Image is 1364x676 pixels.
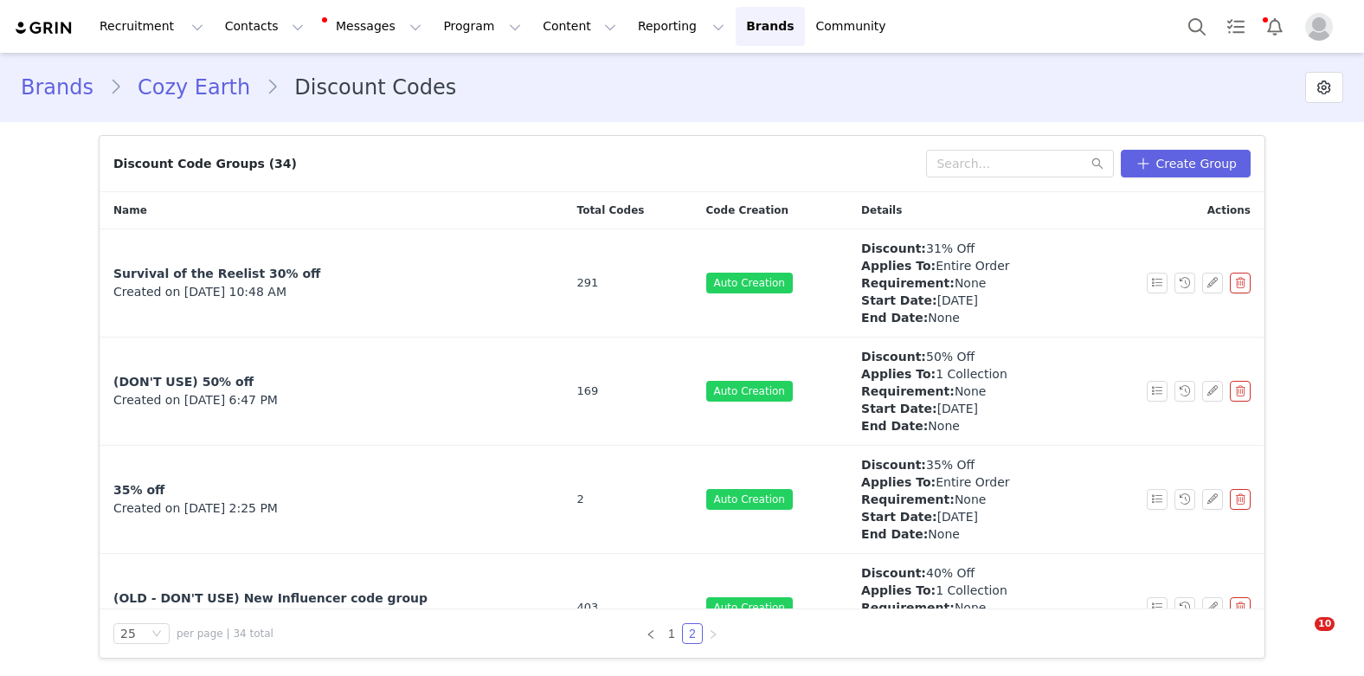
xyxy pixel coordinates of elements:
button: Program [433,7,531,46]
div: None [861,274,1010,292]
strong: End Date: [861,527,928,541]
span: Details [861,203,902,218]
li: 2 [682,623,703,644]
div: [DATE] [861,400,1007,417]
span: 35% off [113,483,164,497]
span: Name [113,203,147,218]
strong: Applies To: [861,367,936,381]
strong: Requirement: [861,601,955,615]
button: Create Group [1121,150,1251,177]
button: Messages [315,7,432,46]
strong: End Date: [861,311,928,325]
strong: Discount: [861,350,926,364]
span: Code Creation [706,203,789,218]
a: (OLD - DON'T USE) New Influencer code group [113,589,428,608]
a: 35% off [113,481,164,499]
div: [DATE] [861,292,1010,309]
li: 1 [661,623,682,644]
div: 35% Off [861,456,1010,473]
span: Created on [DATE] 10:48 AM [113,283,286,301]
div: None [861,309,1010,326]
input: Search... [926,150,1114,177]
span: per page | 34 total [177,626,273,641]
li: Previous Page [640,623,661,644]
button: Recruitment [89,7,214,46]
div: 25 [120,624,136,643]
i: icon: right [708,629,718,640]
div: Entire Order [861,257,1010,274]
span: Auto Creation [706,273,793,293]
strong: Start Date: [861,510,937,524]
span: 403 [577,599,599,616]
div: 31% Off [861,240,1010,257]
div: None [861,417,1007,435]
div: 1 Collection [861,582,1007,599]
span: Total Codes [577,203,645,218]
a: Community [806,7,904,46]
article: Discount Code Groups [99,135,1265,659]
a: Survival of the Reelist 30% off [113,265,320,283]
strong: Requirement: [861,384,955,398]
div: None [861,599,1007,616]
button: Notifications [1256,7,1294,46]
a: Tasks [1217,7,1255,46]
i: icon: left [646,629,656,640]
span: Created on [DATE] 2:25 PM [113,499,278,518]
strong: Discount: [861,566,926,580]
span: Auto Creation [706,489,793,510]
div: 1 Collection [861,365,1007,383]
div: Discount Code Groups (34) [113,155,297,173]
strong: Start Date: [861,293,937,307]
span: Created on [DATE] 6:47 PM [113,391,278,409]
li: Next Page [703,623,724,644]
div: Entire Order [861,473,1010,491]
i: icon: search [1091,158,1103,170]
span: (DON'T USE) 50% off [113,375,254,389]
a: (DON'T USE) 50% off [113,373,254,391]
strong: Requirement: [861,276,955,290]
div: None [861,383,1007,400]
strong: Discount: [861,241,926,255]
strong: Applies To: [861,583,936,597]
strong: Applies To: [861,259,936,273]
strong: Discount: [861,458,926,472]
button: Contacts [215,7,314,46]
strong: End Date: [861,419,928,433]
span: Auto Creation [706,381,793,402]
div: [DATE] [861,508,1010,525]
a: 2 [683,624,702,643]
span: Survival of the Reelist 30% off [113,267,320,280]
span: (OLD - DON'T USE) New Influencer code group [113,591,428,605]
strong: Start Date: [861,402,937,415]
a: 1 [662,624,681,643]
button: Reporting [627,7,735,46]
img: grin logo [14,20,74,36]
div: None [861,491,1010,508]
div: Actions [1086,192,1264,229]
div: 50% Off [861,348,1007,365]
strong: Requirement: [861,493,955,506]
a: Brands [21,72,109,103]
button: Profile [1295,13,1350,41]
div: 40% Off [861,564,1007,582]
button: Search [1178,7,1216,46]
a: Brands [736,7,804,46]
a: Cozy Earth [122,72,266,103]
i: icon: down [151,628,162,641]
span: 2 [577,491,584,508]
span: 10 [1315,617,1335,631]
span: 169 [577,383,599,400]
iframe: Intercom live chat [1279,617,1321,659]
button: Content [532,7,627,46]
div: None [861,525,1010,543]
span: Created on [DATE] 1:45 PM [113,608,278,626]
strong: Applies To: [861,475,936,489]
img: placeholder-profile.jpg [1305,13,1333,41]
span: 291 [577,274,599,292]
span: Auto Creation [706,597,793,618]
